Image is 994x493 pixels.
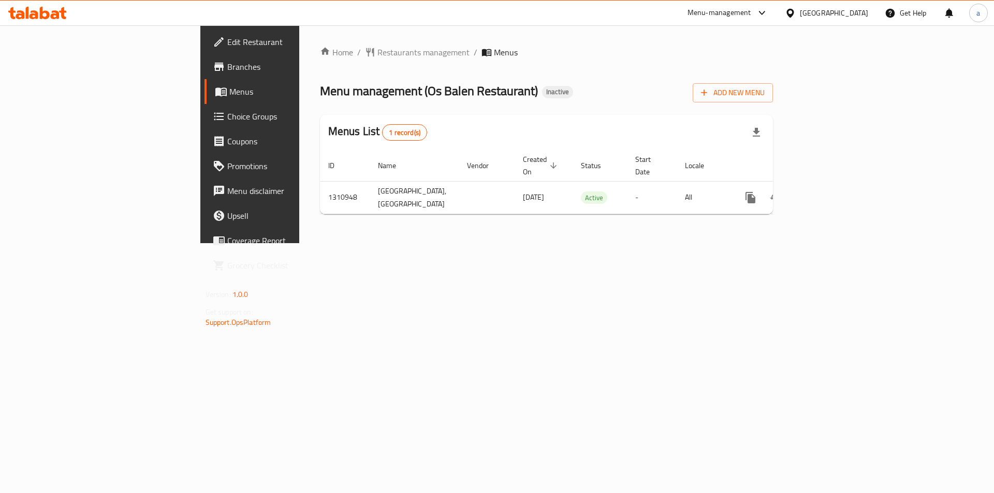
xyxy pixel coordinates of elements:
span: ID [328,159,348,172]
span: Menus [229,85,358,98]
span: Restaurants management [377,46,470,58]
span: [DATE] [523,190,544,204]
span: Promotions [227,160,358,172]
span: 1.0.0 [232,288,248,301]
span: Version: [206,288,231,301]
a: Coverage Report [204,228,367,253]
a: Choice Groups [204,104,367,129]
span: Name [378,159,410,172]
span: Coupons [227,135,358,147]
button: Add New Menu [693,83,773,102]
span: Choice Groups [227,110,358,123]
div: Total records count [382,124,427,141]
span: Menu disclaimer [227,185,358,197]
a: Edit Restaurant [204,29,367,54]
span: Branches [227,61,358,73]
a: Menu disclaimer [204,178,367,203]
div: Menu-management [688,7,751,19]
span: Grocery Checklist [227,259,358,272]
nav: breadcrumb [320,46,773,58]
th: Actions [730,150,846,182]
span: Status [581,159,615,172]
a: Menus [204,79,367,104]
td: All [677,181,730,214]
td: [GEOGRAPHIC_DATA],[GEOGRAPHIC_DATA] [370,181,459,214]
span: Edit Restaurant [227,36,358,48]
span: Created On [523,153,560,178]
a: Upsell [204,203,367,228]
a: Branches [204,54,367,79]
div: Export file [744,120,769,145]
span: Menu management ( Os Balen Restaurant ) [320,79,538,102]
span: 1 record(s) [383,128,427,138]
li: / [474,46,477,58]
table: enhanced table [320,150,846,214]
div: [GEOGRAPHIC_DATA] [800,7,868,19]
span: Start Date [635,153,664,178]
td: - [627,181,677,214]
span: Locale [685,159,718,172]
span: Get support on: [206,305,253,319]
a: Promotions [204,154,367,178]
span: Vendor [467,159,502,172]
div: Inactive [542,86,573,98]
button: more [738,185,763,210]
span: Inactive [542,87,573,96]
a: Restaurants management [365,46,470,58]
span: Coverage Report [227,234,358,247]
span: a [976,7,980,19]
span: Active [581,192,607,204]
a: Support.OpsPlatform [206,316,271,329]
span: Add New Menu [701,86,765,99]
a: Grocery Checklist [204,253,367,278]
button: Change Status [763,185,788,210]
span: Upsell [227,210,358,222]
a: Coupons [204,129,367,154]
span: Menus [494,46,518,58]
h2: Menus List [328,124,427,141]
